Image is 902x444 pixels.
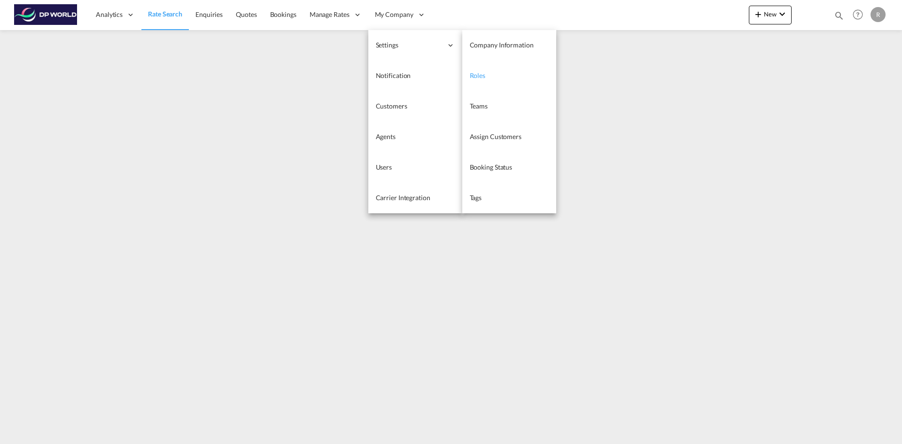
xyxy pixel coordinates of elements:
[462,122,556,152] a: Assign Customers
[470,163,513,171] span: Booking Status
[462,61,556,91] a: Roles
[470,41,534,49] span: Company Information
[834,10,844,24] div: icon-magnify
[376,163,392,171] span: Users
[871,7,886,22] div: R
[470,132,521,140] span: Assign Customers
[850,7,871,23] div: Help
[236,10,257,18] span: Quotes
[376,71,411,79] span: Notification
[96,10,123,19] span: Analytics
[310,10,350,19] span: Manage Rates
[749,6,792,24] button: icon-plus 400-fgNewicon-chevron-down
[376,40,443,50] span: Settings
[462,91,556,122] a: Teams
[376,194,430,202] span: Carrier Integration
[834,10,844,21] md-icon: icon-magnify
[368,30,462,61] div: Settings
[368,61,462,91] a: Notification
[462,30,556,61] a: Company Information
[195,10,223,18] span: Enquiries
[777,8,788,20] md-icon: icon-chevron-down
[14,4,78,25] img: c08ca190194411f088ed0f3ba295208c.png
[368,183,462,213] a: Carrier Integration
[462,183,556,213] a: Tags
[470,102,488,110] span: Teams
[376,102,407,110] span: Customers
[148,10,182,18] span: Rate Search
[753,10,788,18] span: New
[270,10,296,18] span: Bookings
[368,152,462,183] a: Users
[753,8,764,20] md-icon: icon-plus 400-fg
[376,132,396,140] span: Agents
[368,91,462,122] a: Customers
[850,7,866,23] span: Help
[470,71,486,79] span: Roles
[368,122,462,152] a: Agents
[470,194,482,202] span: Tags
[375,10,413,19] span: My Company
[462,152,556,183] a: Booking Status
